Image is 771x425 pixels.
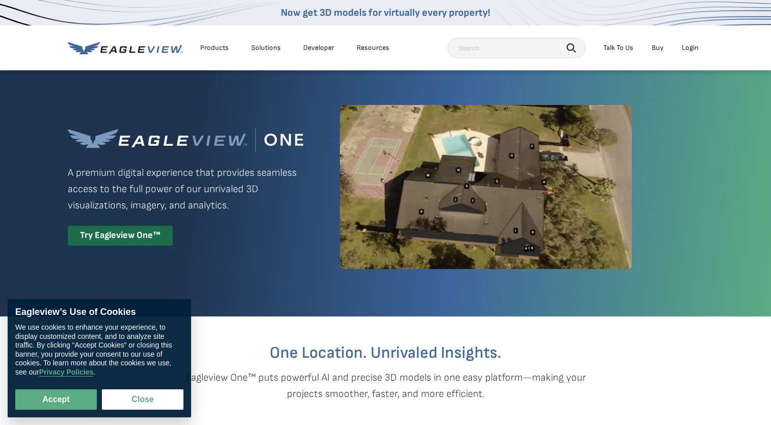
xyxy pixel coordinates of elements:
[357,43,389,52] div: Resources
[68,128,303,152] img: Eagleview One™
[303,43,334,52] a: Developer
[15,389,97,410] button: Accept
[68,226,173,246] div: Try Eagleview One™
[102,389,183,410] button: Close
[15,323,183,377] div: We use cookies to enhance your experience, to display customized content, and to analyze site tra...
[652,43,663,52] a: Buy
[251,43,281,52] div: Solutions
[68,165,303,214] p: A premium digital experience that provides seamless access to the full power of our unrivaled 3D ...
[281,7,490,19] a: Now get 3D models for virtually every property!
[200,43,229,52] div: Products
[39,368,94,377] a: Privacy Policies
[603,43,633,52] div: Talk To Us
[447,38,586,58] input: Search
[75,345,696,361] h2: One Location. Unrivaled Insights.
[682,43,699,52] div: Login
[15,307,183,318] div: Eagleview’s Use of Cookies
[168,369,604,402] p: Eagleview One™ puts powerful AI and precise 3D models in one easy platform—making your projects s...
